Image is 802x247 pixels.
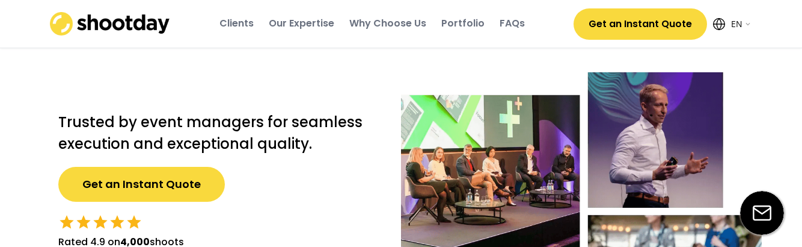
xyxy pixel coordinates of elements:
[740,191,784,235] img: email-icon%20%281%29.svg
[58,167,225,202] button: Get an Instant Quote
[58,214,75,231] button: star
[441,17,485,30] div: Portfolio
[75,214,92,231] button: star
[219,17,254,30] div: Clients
[574,8,707,40] button: Get an Instant Quote
[92,214,109,231] button: star
[126,214,142,231] button: star
[713,18,725,30] img: Icon%20feather-globe%20%281%29.svg
[349,17,426,30] div: Why Choose Us
[109,214,126,231] button: star
[269,17,334,30] div: Our Expertise
[50,12,170,36] img: shootday_logo.png
[58,111,377,155] h2: Trusted by event managers for seamless execution and exceptional quality.
[500,17,525,30] div: FAQs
